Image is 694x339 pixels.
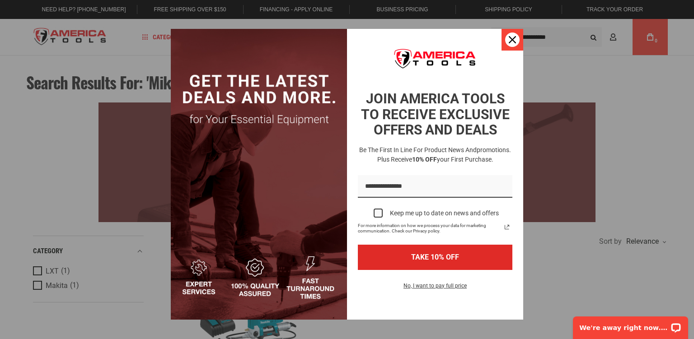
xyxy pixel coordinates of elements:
[358,245,512,269] button: TAKE 10% OFF
[502,222,512,232] a: Read our Privacy Policy
[356,145,514,164] h3: Be the first in line for product news and
[361,91,510,138] strong: JOIN AMERICA TOOLS TO RECEIVE EXCLUSIVE OFFERS AND DEALS
[377,146,511,163] span: promotions. Plus receive your first purchase.
[509,36,516,43] svg: close icon
[358,223,502,234] span: For more information on how we process your data for marketing communication. Check our Privacy p...
[502,29,523,51] button: Close
[502,222,512,232] svg: link icon
[358,175,512,198] input: Email field
[567,311,694,339] iframe: LiveChat chat widget
[396,281,474,296] button: No, I want to pay full price
[390,209,499,217] div: Keep me up to date on news and offers
[412,156,437,163] strong: 10% OFF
